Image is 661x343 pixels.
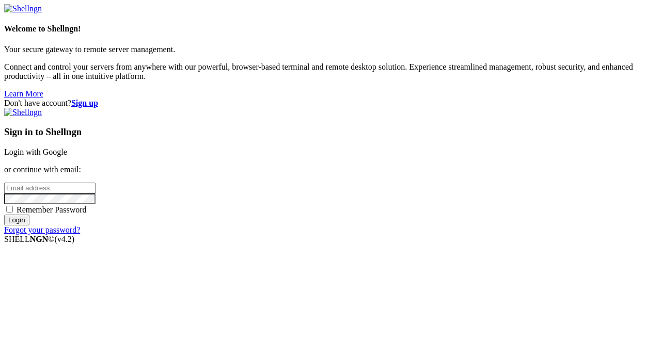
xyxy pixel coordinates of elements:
img: Shellngn [4,4,42,13]
span: Remember Password [17,205,87,214]
a: Login with Google [4,148,67,156]
p: or continue with email: [4,165,657,174]
input: Remember Password [6,206,13,213]
div: Don't have account? [4,99,657,108]
h4: Welcome to Shellngn! [4,24,657,34]
a: Forgot your password? [4,225,80,234]
a: Sign up [71,99,98,107]
b: NGN [30,235,49,243]
span: 4.2.0 [55,235,75,243]
a: Learn More [4,89,43,98]
span: SHELL © [4,235,74,243]
input: Login [4,215,29,225]
p: Connect and control your servers from anywhere with our powerful, browser-based terminal and remo... [4,62,657,81]
p: Your secure gateway to remote server management. [4,45,657,54]
img: Shellngn [4,108,42,117]
h3: Sign in to Shellngn [4,126,657,138]
input: Email address [4,183,96,193]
